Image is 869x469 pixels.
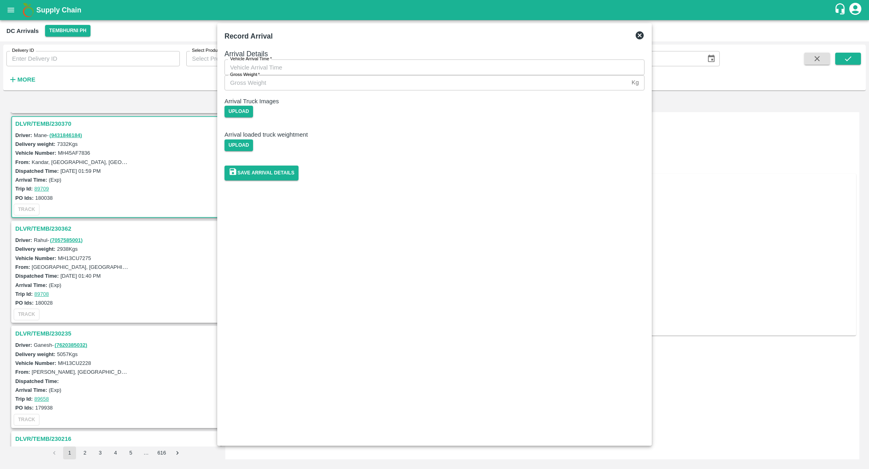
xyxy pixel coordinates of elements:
input: Choose date [224,59,639,75]
p: Arrival loaded truck weightment [224,130,645,139]
p: Kg [632,78,639,87]
input: Gross Weight [224,75,628,90]
button: Save Arrival Details [224,166,299,180]
b: Record Arrival [224,32,273,40]
span: Upload [224,106,253,117]
label: Gross Weight [230,72,260,78]
p: Arrival Truck Images [224,97,645,106]
h6: Arrival Details [224,48,645,59]
span: Upload [224,139,253,151]
label: Vehicle Arrival Time [230,56,272,62]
